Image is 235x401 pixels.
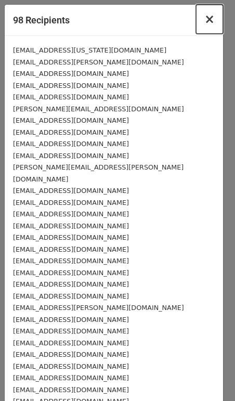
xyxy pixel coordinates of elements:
small: [EMAIL_ADDRESS][DOMAIN_NAME] [13,93,129,101]
div: 聊天小组件 [183,351,235,401]
small: [EMAIL_ADDRESS][DOMAIN_NAME] [13,152,129,160]
small: [EMAIL_ADDRESS][DOMAIN_NAME] [13,374,129,382]
h5: 98 Recipients [13,13,70,27]
small: [EMAIL_ADDRESS][DOMAIN_NAME] [13,327,129,335]
small: [EMAIL_ADDRESS][DOMAIN_NAME] [13,70,129,77]
small: [EMAIL_ADDRESS][DOMAIN_NAME] [13,222,129,230]
small: [EMAIL_ADDRESS][DOMAIN_NAME] [13,82,129,89]
small: [EMAIL_ADDRESS][DOMAIN_NAME] [13,269,129,277]
small: [EMAIL_ADDRESS][DOMAIN_NAME] [13,210,129,218]
small: [EMAIL_ADDRESS][DOMAIN_NAME] [13,363,129,370]
small: [EMAIL_ADDRESS][DOMAIN_NAME] [13,316,129,324]
small: [PERSON_NAME][EMAIL_ADDRESS][DOMAIN_NAME] [13,105,184,113]
small: [EMAIL_ADDRESS][DOMAIN_NAME] [13,280,129,288]
small: [PERSON_NAME][EMAIL_ADDRESS][PERSON_NAME][DOMAIN_NAME] [13,163,184,183]
small: [EMAIL_ADDRESS][US_STATE][DOMAIN_NAME] [13,46,166,54]
small: [EMAIL_ADDRESS][PERSON_NAME][DOMAIN_NAME] [13,58,184,66]
small: [EMAIL_ADDRESS][DOMAIN_NAME] [13,386,129,394]
small: [EMAIL_ADDRESS][DOMAIN_NAME] [13,187,129,195]
small: [EMAIL_ADDRESS][DOMAIN_NAME] [13,339,129,347]
small: [EMAIL_ADDRESS][DOMAIN_NAME] [13,117,129,124]
small: [EMAIL_ADDRESS][DOMAIN_NAME] [13,199,129,206]
small: [EMAIL_ADDRESS][DOMAIN_NAME] [13,245,129,253]
iframe: Chat Widget [183,351,235,401]
small: [EMAIL_ADDRESS][DOMAIN_NAME] [13,234,129,241]
small: [EMAIL_ADDRESS][DOMAIN_NAME] [13,128,129,136]
small: [EMAIL_ADDRESS][DOMAIN_NAME] [13,257,129,265]
span: × [204,12,215,27]
button: Close [196,5,223,34]
small: [EMAIL_ADDRESS][PERSON_NAME][DOMAIN_NAME] [13,304,184,312]
small: [EMAIL_ADDRESS][DOMAIN_NAME] [13,351,129,358]
small: [EMAIL_ADDRESS][DOMAIN_NAME] [13,292,129,300]
small: [EMAIL_ADDRESS][DOMAIN_NAME] [13,140,129,148]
